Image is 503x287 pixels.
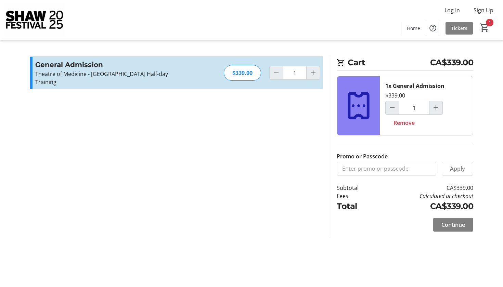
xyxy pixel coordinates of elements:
h3: General Admission [35,60,185,70]
span: Apply [450,165,465,173]
span: Remove [394,119,415,127]
a: Home [401,22,426,35]
label: Promo or Passcode [337,152,388,160]
input: General Admission Quantity [399,101,429,115]
img: Shaw Festival's Logo [4,3,65,37]
span: CA$339.00 [430,56,474,69]
input: Enter promo or passcode [337,162,436,175]
button: Sign Up [468,5,499,16]
td: Calculated at checkout [376,192,473,200]
div: $339.00 [224,65,261,81]
button: Remove [385,116,423,130]
span: Tickets [451,25,467,32]
button: Decrement by one [386,101,399,114]
p: Theatre of Medicine - [GEOGRAPHIC_DATA] Half-day Training [35,70,185,86]
button: Decrement by one [270,66,283,79]
button: Increment by one [307,66,320,79]
button: Log In [439,5,465,16]
h2: Cart [337,56,473,70]
button: Continue [433,218,473,232]
div: 1x General Admission [385,82,444,90]
button: Help [426,21,440,35]
td: CA$339.00 [376,184,473,192]
button: Apply [442,162,473,175]
input: General Admission Quantity [283,66,307,80]
a: Tickets [446,22,473,35]
span: Log In [444,6,460,14]
td: Subtotal [337,184,376,192]
button: Cart [478,22,491,34]
div: $339.00 [385,91,405,100]
td: Fees [337,192,376,200]
td: Total [337,200,376,212]
span: Home [407,25,420,32]
span: Sign Up [474,6,493,14]
button: Increment by one [429,101,442,114]
td: CA$339.00 [376,200,473,212]
span: Continue [441,221,465,229]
